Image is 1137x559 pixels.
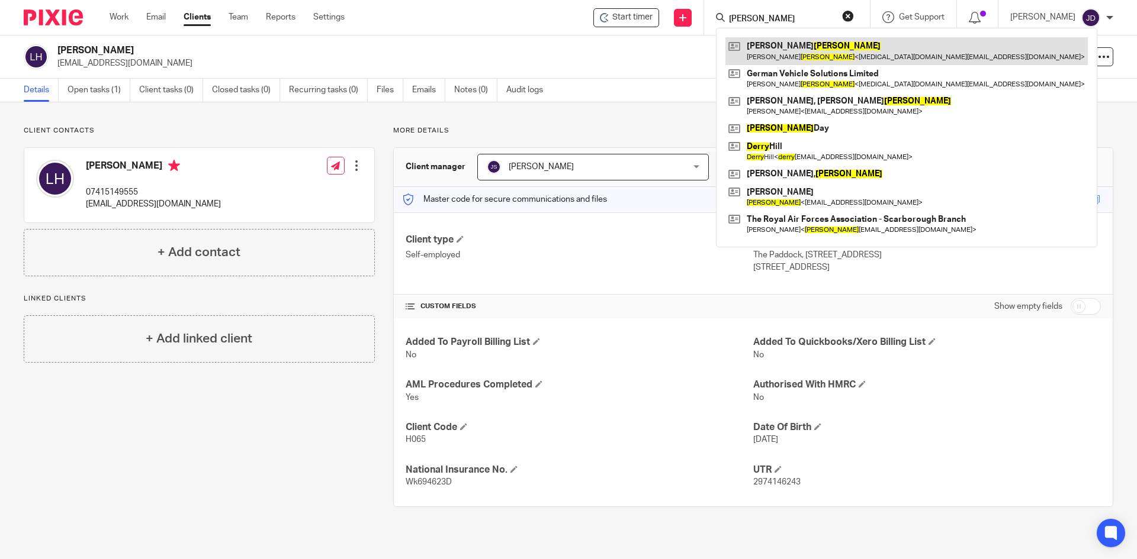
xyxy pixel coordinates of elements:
a: Team [229,11,248,23]
h4: CUSTOM FIELDS [406,302,753,311]
p: [EMAIL_ADDRESS][DOMAIN_NAME] [57,57,952,69]
p: [PERSON_NAME] [1010,11,1075,23]
input: Search [728,14,834,25]
h4: [PERSON_NAME] [86,160,221,175]
h4: Added To Payroll Billing List [406,336,753,348]
h4: UTR [753,464,1101,476]
span: No [406,351,416,359]
label: Show empty fields [994,300,1062,312]
span: Wk694623D [406,478,452,486]
a: Settings [313,11,345,23]
a: Reports [266,11,296,23]
h4: + Add contact [158,243,240,261]
img: svg%3E [487,160,501,174]
p: 07415149555 [86,186,221,198]
span: No [753,351,764,359]
h2: [PERSON_NAME] [57,44,773,57]
img: svg%3E [24,44,49,69]
span: [DATE] [753,435,778,444]
h4: Date Of Birth [753,421,1101,434]
a: Audit logs [506,79,552,102]
div: Lynne Holt [593,8,659,27]
p: More details [393,126,1113,135]
span: [PERSON_NAME] [509,163,574,171]
p: [EMAIL_ADDRESS][DOMAIN_NAME] [86,198,221,210]
a: Recurring tasks (0) [289,79,368,102]
span: H065 [406,435,426,444]
span: No [753,393,764,402]
p: Linked clients [24,294,375,303]
a: Clients [184,11,211,23]
img: svg%3E [1081,8,1100,27]
img: svg%3E [36,160,74,198]
a: Closed tasks (0) [212,79,280,102]
a: Client tasks (0) [139,79,203,102]
p: Master code for secure communications and files [403,193,607,205]
a: Open tasks (1) [68,79,130,102]
p: Client contacts [24,126,375,135]
h4: Authorised With HMRC [753,379,1101,391]
p: The Paddock, [STREET_ADDRESS] [753,249,1101,261]
h4: Added To Quickbooks/Xero Billing List [753,336,1101,348]
a: Emails [412,79,445,102]
a: Files [377,79,403,102]
h3: Client manager [406,161,465,173]
span: Start timer [612,11,653,24]
h4: + Add linked client [146,329,252,348]
h4: AML Procedures Completed [406,379,753,391]
i: Primary [168,160,180,172]
img: Pixie [24,9,83,25]
span: 2974146243 [753,478,801,486]
a: Notes (0) [454,79,497,102]
a: Details [24,79,59,102]
p: [STREET_ADDRESS] [753,261,1101,273]
h4: Client type [406,234,753,246]
a: Email [146,11,166,23]
p: Self-employed [406,249,753,261]
h4: National Insurance No. [406,464,753,476]
span: Yes [406,393,419,402]
h4: Client Code [406,421,753,434]
button: Clear [842,10,854,22]
span: Get Support [899,13,945,21]
a: Work [110,11,129,23]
